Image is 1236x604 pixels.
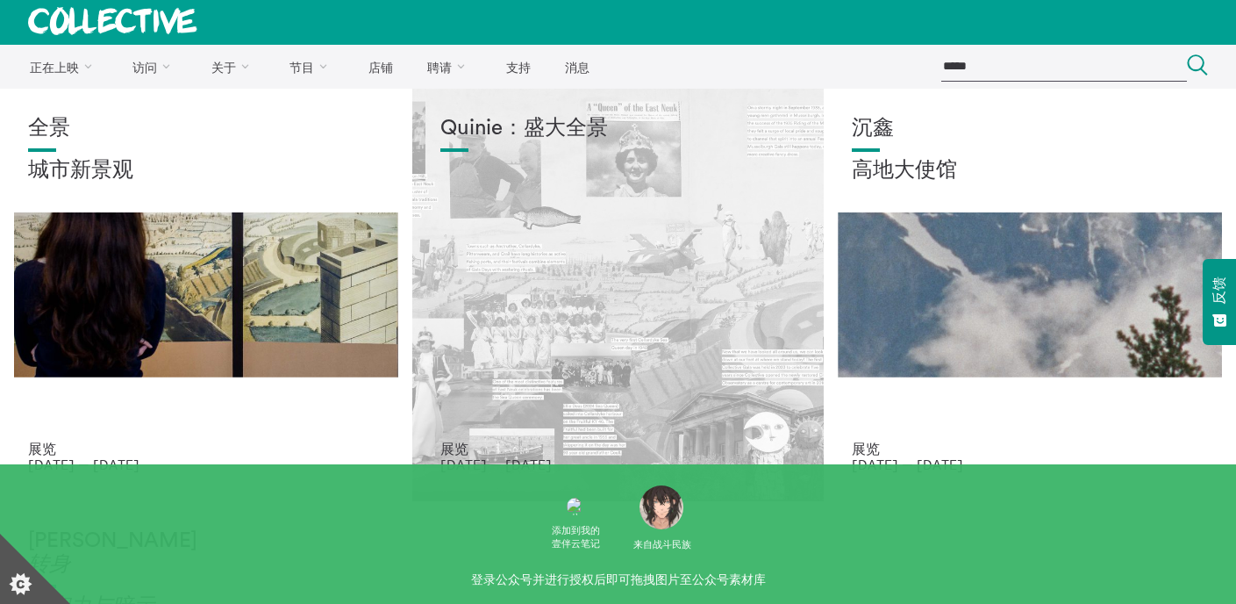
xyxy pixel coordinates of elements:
font: 支持 [506,60,531,75]
font: 沉鑫 [852,118,894,139]
font: 城市新景观 [28,160,133,181]
font: Quinie：盛大全景 [440,118,608,139]
font: 高地大使馆 [852,160,957,181]
a: 店铺 [353,45,408,89]
a: 正在上映 [14,45,114,89]
font: 正在上映 [30,60,79,75]
font: 节目 [289,60,314,75]
button: 反馈 - 显示调查 [1203,259,1236,345]
a: 乔西·瓦利 Quinie：盛大全景 展览 [DATE] — [DATE] [412,89,825,501]
font: 展览 [852,440,880,457]
font: 聘请 [427,60,452,75]
font: 访问 [132,60,157,75]
font: [DATE] — [DATE] [852,456,963,473]
font: 反馈 [1211,277,1226,305]
font: 消息 [565,60,589,75]
font: [DATE] — [DATE] [28,456,139,473]
a: 支持 [490,45,546,89]
a: 访问 [118,45,193,89]
font: 展览 [440,440,468,457]
font: 关于 [211,60,236,75]
a: 节目 [275,45,350,89]
font: 全景 [28,118,70,139]
font: [DATE] — [DATE] [440,456,552,473]
a: 聘请 [412,45,488,89]
a: 消息 [549,45,604,89]
a: 太阳能轮 17 沉鑫 高地大使馆 展览 [DATE] — [DATE] [824,89,1236,501]
a: 关于 [196,45,271,89]
font: 店铺 [368,60,393,75]
font: 展览 [28,440,56,457]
